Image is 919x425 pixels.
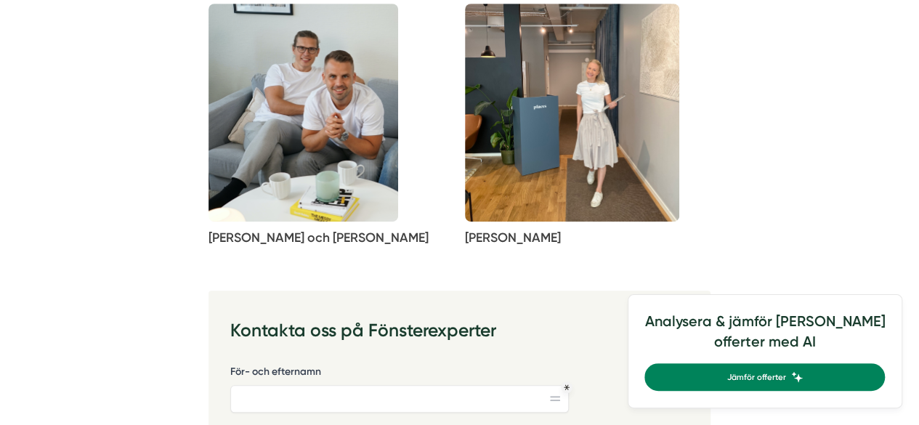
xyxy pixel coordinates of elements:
[644,363,885,391] a: Jämför offerter
[209,4,398,222] img: Victor & Niclas från Fönsterexperter
[465,4,679,222] img: Jenny Frejvall från Fönsterexperter
[726,371,785,384] span: Jämför offerter
[209,227,454,248] p: [PERSON_NAME] och [PERSON_NAME]
[564,384,570,390] div: Obligatoriskt
[465,227,710,248] p: [PERSON_NAME]
[230,312,689,352] h3: Kontakta oss på Fönsterexperter
[644,312,885,363] h4: Analysera & jämför [PERSON_NAME] offerter med AI
[230,365,569,383] label: För- och efternamn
